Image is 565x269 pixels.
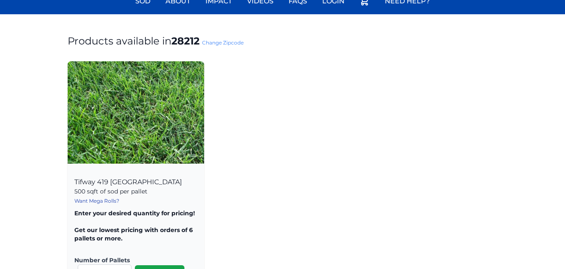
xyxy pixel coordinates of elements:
[74,187,197,196] p: 500 sqft of sod per pallet
[68,61,204,164] img: Tifway 419 Bermuda Product Image
[74,198,119,204] a: Want Mega Rolls?
[202,39,244,46] a: Change Zipcode
[68,34,498,48] h1: Products available in
[74,256,191,264] label: Number of Pallets
[171,35,200,47] strong: 28212
[74,209,197,243] p: Enter your desired quantity for pricing! Get our lowest pricing with orders of 6 pallets or more.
